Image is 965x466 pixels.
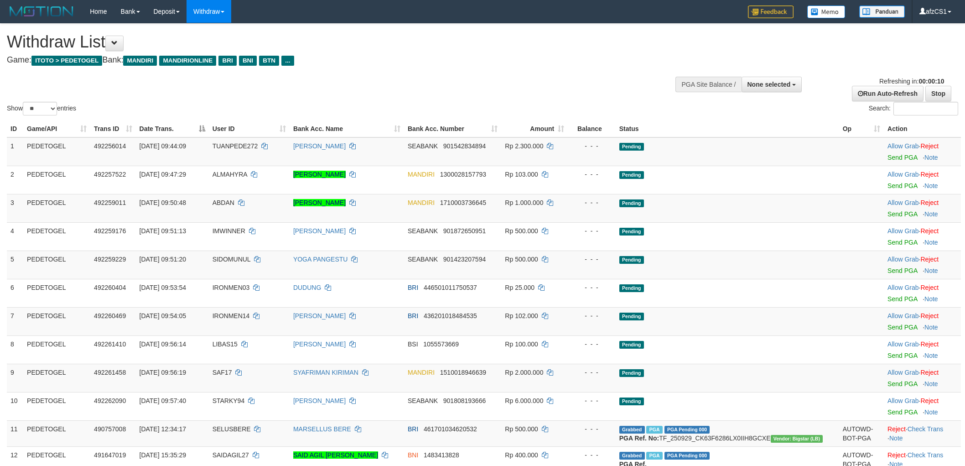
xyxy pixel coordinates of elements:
[924,182,938,189] a: Note
[408,256,438,263] span: SEABANK
[7,392,23,420] td: 10
[571,396,612,405] div: - - -
[887,199,918,206] a: Allow Grab
[887,397,920,404] span: ·
[7,137,23,166] td: 1
[213,227,245,235] span: IMWINNER
[920,284,939,291] a: Reject
[859,5,905,18] img: panduan.png
[94,284,126,291] span: 492260404
[920,199,939,206] a: Reject
[7,364,23,392] td: 9
[887,256,920,263] span: ·
[920,142,939,150] a: Reject
[23,364,90,392] td: PEDETOGEL
[140,142,186,150] span: [DATE] 09:44:09
[884,392,961,420] td: ·
[23,102,57,115] select: Showentries
[23,335,90,364] td: PEDETOGEL
[7,420,23,446] td: 11
[23,137,90,166] td: PEDETOGEL
[424,425,477,433] span: Copy 461701034620532 to clipboard
[213,369,232,376] span: SAF17
[887,210,917,218] a: Send PGA
[408,340,418,348] span: BSI
[619,341,644,349] span: Pending
[7,335,23,364] td: 8
[23,279,90,307] td: PEDETOGEL
[884,137,961,166] td: ·
[887,284,918,291] a: Allow Grab
[293,256,348,263] a: YOGA PANGESTU
[887,380,917,387] a: Send PGA
[571,424,612,434] div: - - -
[31,56,102,66] span: ITOTO > PEDETOGEL
[239,56,257,66] span: BNI
[209,120,290,137] th: User ID: activate to sort column ascending
[136,120,209,137] th: Date Trans.: activate to sort column descending
[887,239,917,246] a: Send PGA
[23,392,90,420] td: PEDETOGEL
[94,227,126,235] span: 492259176
[884,420,961,446] td: · ·
[140,425,186,433] span: [DATE] 12:34:17
[619,171,644,179] span: Pending
[619,199,644,207] span: Pending
[90,120,135,137] th: Trans ID: activate to sort column ascending
[443,256,486,263] span: Copy 901423207594 to clipboard
[887,425,906,433] a: Reject
[571,226,612,236] div: - - -
[408,369,435,376] span: MANDIRI
[852,86,923,101] a: Run Auto-Refresh
[646,426,662,434] span: Marked by afzCS1
[925,86,951,101] a: Stop
[140,312,186,319] span: [DATE] 09:54:05
[887,256,918,263] a: Allow Grab
[293,227,346,235] a: [PERSON_NAME]
[869,102,958,115] label: Search:
[7,33,634,51] h1: Withdraw List
[879,78,944,85] span: Refreshing in:
[213,256,251,263] span: SIDOMUNUL
[505,227,538,235] span: Rp 500.000
[440,369,486,376] span: Copy 1510018946639 to clipboard
[7,56,634,65] h4: Game: Bank:
[924,295,938,303] a: Note
[924,210,938,218] a: Note
[7,194,23,222] td: 3
[664,426,710,434] span: PGA Pending
[887,171,918,178] a: Allow Grab
[571,283,612,292] div: - - -
[884,335,961,364] td: ·
[293,451,378,459] a: SAID AGIL [PERSON_NAME]
[920,312,939,319] a: Reject
[293,340,346,348] a: [PERSON_NAME]
[7,251,23,279] td: 5
[505,451,538,459] span: Rp 400.000
[920,340,939,348] a: Reject
[887,451,906,459] a: Reject
[213,312,250,319] span: IRONMEN14
[94,171,126,178] span: 492257522
[505,425,538,433] span: Rp 500.000
[571,450,612,460] div: - - -
[23,120,90,137] th: Game/API: activate to sort column ascending
[140,451,186,459] span: [DATE] 15:35:29
[408,425,418,433] span: BRI
[884,166,961,194] td: ·
[771,435,823,443] span: Vendor URL: https://dashboard.q2checkout.com/secure
[646,452,662,460] span: Marked by afzCS1
[920,369,939,376] a: Reject
[213,451,249,459] span: SAIDAGIL27
[920,397,939,404] a: Reject
[887,142,920,150] span: ·
[408,227,438,235] span: SEABANK
[924,380,938,387] a: Note
[920,171,939,178] a: Reject
[23,166,90,194] td: PEDETOGEL
[23,420,90,446] td: PEDETOGEL
[213,284,250,291] span: IRONMEN03
[908,451,944,459] a: Check Trans
[884,251,961,279] td: ·
[920,256,939,263] a: Reject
